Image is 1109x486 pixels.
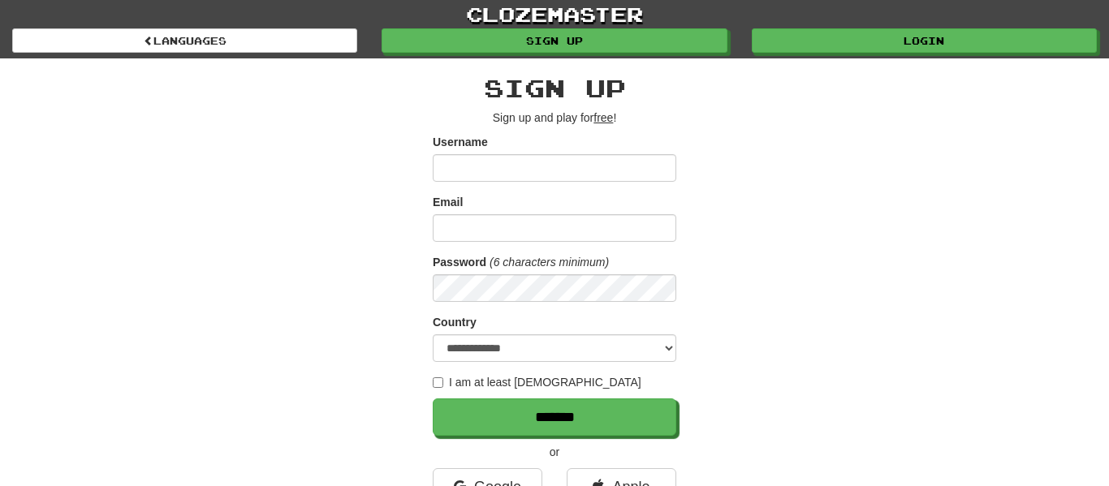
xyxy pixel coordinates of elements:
a: Languages [12,28,357,53]
p: or [433,444,676,460]
input: I am at least [DEMOGRAPHIC_DATA] [433,377,443,388]
a: Login [752,28,1097,53]
p: Sign up and play for ! [433,110,676,126]
a: Sign up [382,28,727,53]
label: Country [433,314,477,330]
h2: Sign up [433,75,676,101]
em: (6 characters minimum) [490,256,609,269]
label: Email [433,194,463,210]
label: Username [433,134,488,150]
u: free [593,111,613,124]
label: Password [433,254,486,270]
label: I am at least [DEMOGRAPHIC_DATA] [433,374,641,390]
